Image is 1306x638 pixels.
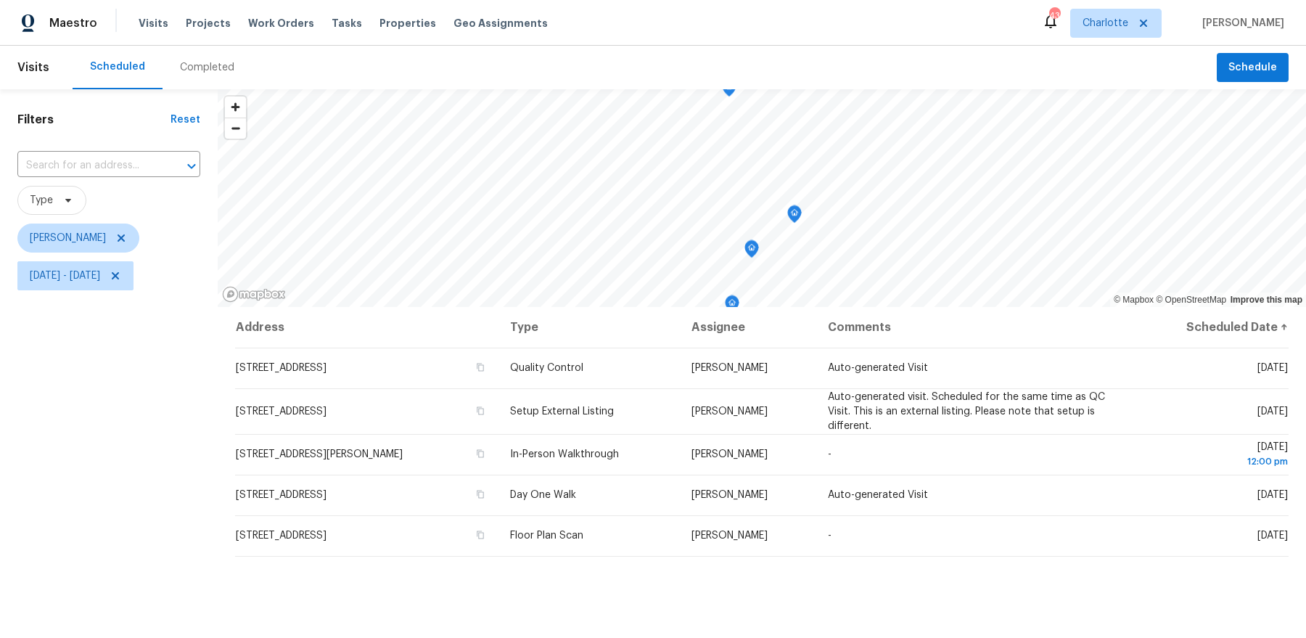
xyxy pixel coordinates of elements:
[186,16,231,30] span: Projects
[17,113,171,127] h1: Filters
[236,490,326,500] span: [STREET_ADDRESS]
[236,363,326,373] span: [STREET_ADDRESS]
[691,363,768,373] span: [PERSON_NAME]
[181,156,202,176] button: Open
[744,240,759,263] div: Map marker
[248,16,314,30] span: Work Orders
[218,89,1306,307] canvas: Map
[171,113,200,127] div: Reset
[787,205,802,228] div: Map marker
[510,531,583,541] span: Floor Plan Scan
[498,307,680,348] th: Type
[30,231,106,245] span: [PERSON_NAME]
[236,406,326,417] span: [STREET_ADDRESS]
[828,531,831,541] span: -
[225,97,246,118] button: Zoom in
[30,269,100,283] span: [DATE] - [DATE]
[474,488,487,501] button: Copy Address
[453,16,548,30] span: Geo Assignments
[236,449,403,459] span: [STREET_ADDRESS][PERSON_NAME]
[1257,531,1288,541] span: [DATE]
[474,404,487,417] button: Copy Address
[1144,454,1288,469] div: 12:00 pm
[1083,16,1128,30] span: Charlotte
[235,307,498,348] th: Address
[691,449,768,459] span: [PERSON_NAME]
[1114,295,1154,305] a: Mapbox
[510,490,576,500] span: Day One Walk
[379,16,436,30] span: Properties
[225,118,246,139] button: Zoom out
[1196,16,1284,30] span: [PERSON_NAME]
[180,60,234,75] div: Completed
[828,490,928,500] span: Auto-generated Visit
[1133,307,1289,348] th: Scheduled Date ↑
[1257,406,1288,417] span: [DATE]
[722,79,736,102] div: Map marker
[725,295,739,318] div: Map marker
[236,531,326,541] span: [STREET_ADDRESS]
[17,52,49,83] span: Visits
[474,447,487,460] button: Copy Address
[680,307,816,348] th: Assignee
[691,490,768,500] span: [PERSON_NAME]
[1049,9,1059,23] div: 43
[1257,490,1288,500] span: [DATE]
[1156,295,1226,305] a: OpenStreetMap
[222,286,286,303] a: Mapbox homepage
[510,363,583,373] span: Quality Control
[828,449,831,459] span: -
[474,361,487,374] button: Copy Address
[816,307,1133,348] th: Comments
[1217,53,1289,83] button: Schedule
[1257,363,1288,373] span: [DATE]
[510,406,614,417] span: Setup External Listing
[828,392,1105,431] span: Auto-generated visit. Scheduled for the same time as QC Visit. This is an external listing. Pleas...
[510,449,619,459] span: In-Person Walkthrough
[17,155,160,177] input: Search for an address...
[49,16,97,30] span: Maestro
[691,406,768,417] span: [PERSON_NAME]
[90,60,145,74] div: Scheduled
[691,531,768,541] span: [PERSON_NAME]
[139,16,168,30] span: Visits
[474,528,487,541] button: Copy Address
[332,18,362,28] span: Tasks
[1231,295,1302,305] a: Improve this map
[828,363,928,373] span: Auto-generated Visit
[30,193,53,208] span: Type
[1228,59,1277,77] span: Schedule
[1144,442,1288,469] span: [DATE]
